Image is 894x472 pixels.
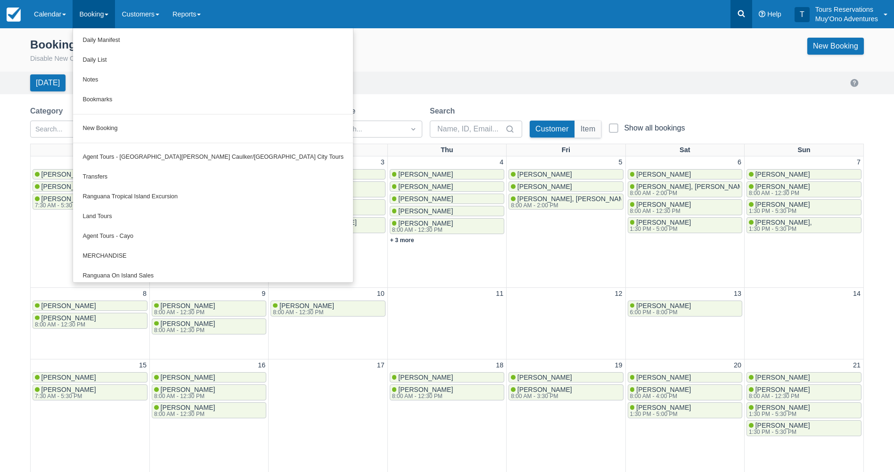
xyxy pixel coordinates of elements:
[755,374,810,381] span: [PERSON_NAME]
[33,372,148,382] a: [PERSON_NAME]
[746,402,861,418] a: [PERSON_NAME]1:30 PM - 5:30 PM
[732,360,743,371] a: 20
[392,393,451,399] div: 8:00 AM - 12:30 PM
[630,190,748,196] div: 8:00 AM - 2:00 PM
[746,420,861,436] a: [PERSON_NAME]1:30 PM - 5:30 PM
[732,289,743,299] a: 13
[379,157,386,168] a: 3
[73,31,353,50] a: Daily Manifest
[390,218,504,234] a: [PERSON_NAME]8:00 AM - 12:30 PM
[749,429,808,435] div: 1:30 PM - 5:30 PM
[398,220,453,227] span: [PERSON_NAME]
[494,289,505,299] a: 11
[398,171,453,178] span: [PERSON_NAME]
[33,301,148,311] a: [PERSON_NAME]
[33,313,148,329] a: [PERSON_NAME]8:00 AM - 12:30 PM
[628,169,742,179] a: [PERSON_NAME]
[628,402,742,418] a: [PERSON_NAME]1:30 PM - 5:00 PM
[530,121,574,138] button: Customer
[256,360,267,371] a: 16
[152,372,266,382] a: [PERSON_NAME]
[678,144,692,156] a: Sat
[73,266,353,286] a: Ranguana On Island Sales
[755,386,810,393] span: [PERSON_NAME]
[73,70,353,90] a: Notes
[398,207,453,215] span: [PERSON_NAME]
[398,195,453,203] span: [PERSON_NAME]
[73,50,353,70] a: Daily List
[759,11,765,17] i: Help
[630,411,689,417] div: 1:30 PM - 5:00 PM
[755,422,810,429] span: [PERSON_NAME]
[141,289,148,299] a: 8
[73,207,353,227] a: Land Tours
[7,8,21,22] img: checkfront-main-nav-mini-logo.png
[624,123,685,133] div: Show all bookings
[73,227,353,246] a: Agent Tours - Cayo
[398,386,453,393] span: [PERSON_NAME]
[511,203,629,208] div: 8:00 AM - 2:00 PM
[746,372,861,382] a: [PERSON_NAME]
[855,157,862,168] a: 7
[375,289,386,299] a: 10
[390,372,504,382] a: [PERSON_NAME]
[767,10,781,18] span: Help
[628,199,742,215] a: [PERSON_NAME]8:00 AM - 12:30 PM
[509,169,623,179] a: [PERSON_NAME]
[33,194,148,210] a: [PERSON_NAME]7:30 AM - 5:30 PM
[636,183,749,190] span: [PERSON_NAME], [PERSON_NAME]
[154,411,213,417] div: 8:00 AM - 12:30 PM
[511,393,570,399] div: 8:00 AM - 3:30 PM
[807,38,864,55] a: New Booking
[137,360,148,371] a: 15
[755,183,810,190] span: [PERSON_NAME]
[161,374,215,381] span: [PERSON_NAME]
[517,171,572,178] span: [PERSON_NAME]
[851,360,862,371] a: 21
[755,404,810,411] span: [PERSON_NAME]
[152,384,266,400] a: [PERSON_NAME]8:00 AM - 12:30 PM
[498,157,505,168] a: 4
[746,384,861,400] a: [PERSON_NAME]8:00 AM - 12:30 PM
[390,169,504,179] a: [PERSON_NAME]
[409,124,418,134] span: Dropdown icon
[73,119,353,138] a: New Booking
[517,183,572,190] span: [PERSON_NAME]
[795,7,810,22] div: T
[749,190,808,196] div: 8:00 AM - 12:30 PM
[560,144,572,156] a: Fri
[430,106,459,117] label: Search
[390,237,414,244] a: + 3 more
[33,384,148,400] a: [PERSON_NAME]7:30 AM - 5:30 PM
[509,384,623,400] a: [PERSON_NAME]8:00 AM - 3:30 PM
[279,302,334,309] span: [PERSON_NAME]
[398,183,453,190] span: [PERSON_NAME]
[30,38,128,52] div: Booking Calendar
[73,167,353,187] a: Transfers
[749,208,808,214] div: 1:30 PM - 5:30 PM
[390,384,504,400] a: [PERSON_NAME]8:00 AM - 12:30 PM
[509,181,623,192] a: [PERSON_NAME]
[851,289,862,299] a: 14
[746,199,861,215] a: [PERSON_NAME]1:30 PM - 5:30 PM
[628,384,742,400] a: [PERSON_NAME]8:00 AM - 4:00 PM
[636,219,691,226] span: [PERSON_NAME]
[152,301,266,317] a: [PERSON_NAME]8:00 AM - 12:30 PM
[746,181,861,197] a: [PERSON_NAME]8:00 AM - 12:30 PM
[41,314,96,322] span: [PERSON_NAME]
[35,203,94,208] div: 7:30 AM - 5:30 PM
[636,302,691,309] span: [PERSON_NAME]
[33,181,148,192] a: [PERSON_NAME]
[755,219,812,226] span: [PERSON_NAME],
[494,360,505,371] a: 18
[273,309,332,315] div: 8:00 AM - 12:30 PM
[755,201,810,208] span: [PERSON_NAME]
[509,372,623,382] a: [PERSON_NAME]
[628,301,742,317] a: [PERSON_NAME]6:00 PM - 8:00 PM
[636,171,691,178] span: [PERSON_NAME]
[73,28,353,283] ul: Booking
[517,195,631,203] span: [PERSON_NAME], [PERSON_NAME]
[73,246,353,266] a: MERCHANDISE
[575,121,601,138] button: Item
[41,195,96,203] span: [PERSON_NAME]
